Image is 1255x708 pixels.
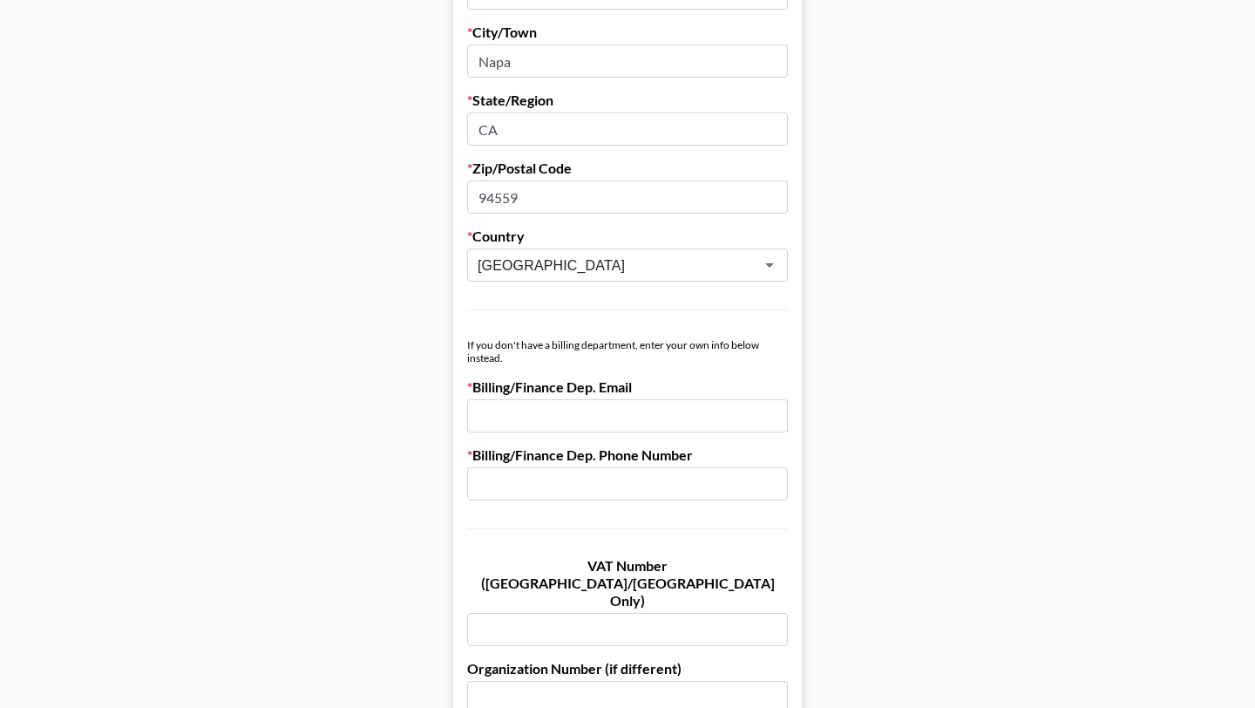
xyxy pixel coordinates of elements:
[467,228,788,245] label: Country
[467,378,788,396] label: Billing/Finance Dep. Email
[467,660,788,677] label: Organization Number (if different)
[757,253,782,277] button: Open
[467,446,788,464] label: Billing/Finance Dep. Phone Number
[467,338,788,364] div: If you don't have a billing department, enter your own info below instead.
[467,557,788,609] label: VAT Number ([GEOGRAPHIC_DATA]/[GEOGRAPHIC_DATA] Only)
[467,160,788,177] label: Zip/Postal Code
[467,24,788,41] label: City/Town
[467,92,788,109] label: State/Region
